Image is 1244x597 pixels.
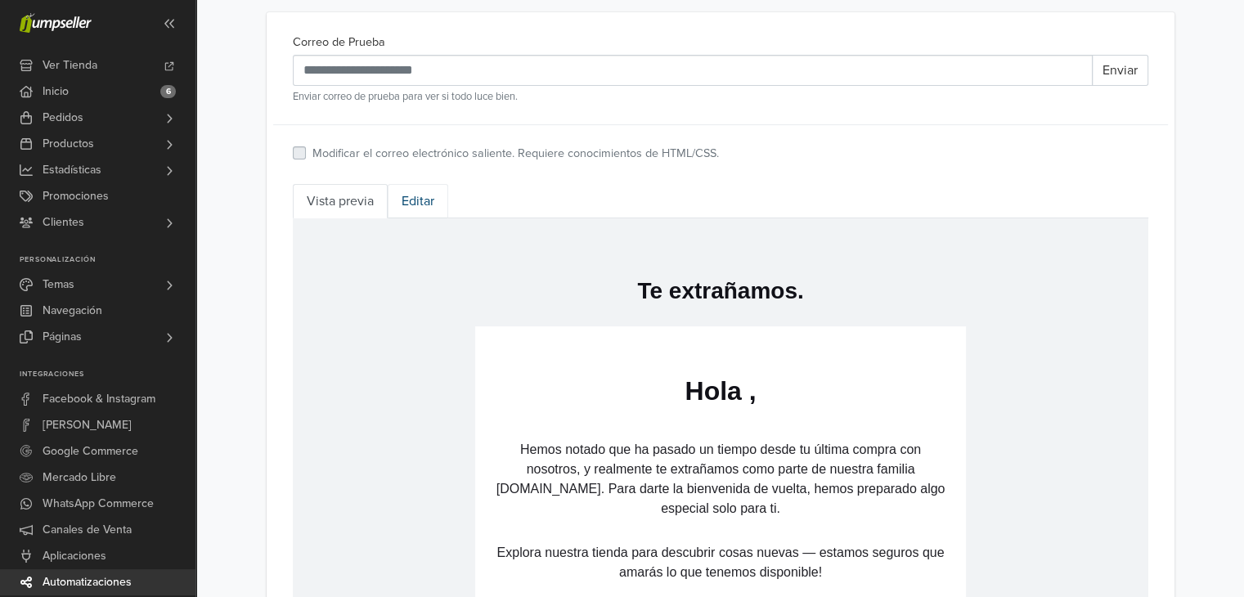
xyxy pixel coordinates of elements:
[43,79,69,105] span: Inicio
[374,452,482,466] strong: [DOMAIN_NAME]
[293,34,385,52] label: Correo de Prueba
[199,157,657,189] h1: Hola ,
[43,465,116,491] span: Mercado Libre
[388,184,448,218] a: Editar
[199,57,657,88] h2: Te extrañamos.
[43,412,132,438] span: [PERSON_NAME]
[43,157,101,183] span: Estadísticas
[285,380,569,418] a: Disfruta Tu Oferta Especial Ahora
[43,105,83,131] span: Pedidos
[293,55,1093,86] input: Recipient's username
[43,183,109,209] span: Promociones
[43,209,84,236] span: Clientes
[43,324,82,350] span: Páginas
[43,491,154,517] span: WhatsApp Commerce
[43,298,102,324] span: Navegación
[43,569,132,595] span: Automatizaciones
[20,370,195,379] p: Integraciones
[43,438,138,465] span: Google Commerce
[199,430,657,450] p: ¡Gracias por ser una parte importante de nuestro viaje!
[293,89,1148,105] small: Enviar correo de prueba para ver si todo luce bien.
[371,494,485,547] img: jumpseller-logo-footer-grey.png
[43,52,97,79] span: Ver Tienda
[43,272,74,298] span: Temas
[1092,55,1148,86] button: Enviar
[43,131,94,157] span: Productos
[199,325,657,364] p: Explora nuestra tienda para descubrir cosas nuevas — estamos seguros que amarás lo que tenemos di...
[43,543,106,569] span: Aplicaciones
[20,255,195,265] p: Personalización
[293,184,388,218] a: Vista previa
[312,145,719,163] label: Modificar el correo electrónico saliente. Requiere conocimientos de HTML/CSS.
[160,85,176,98] span: 6
[199,222,657,300] p: Hemos notado que ha pasado un tiempo desde tu última compra con nosotros, y realmente te extrañam...
[43,386,155,412] span: Facebook & Instagram
[43,517,132,543] span: Canales de Venta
